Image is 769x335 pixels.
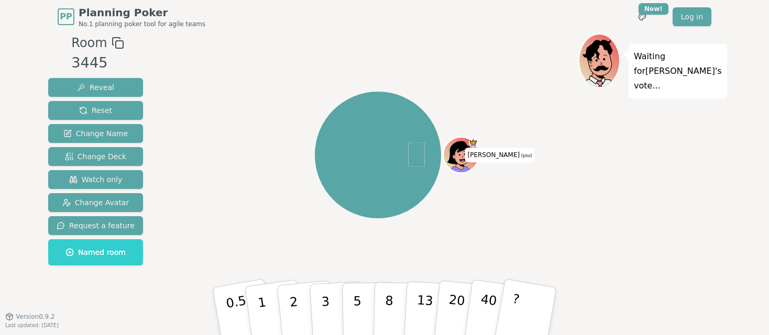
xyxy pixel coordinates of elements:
[673,7,711,26] a: Log in
[48,101,143,120] button: Reset
[48,239,143,265] button: Named room
[48,170,143,189] button: Watch only
[63,128,128,139] span: Change Name
[444,138,478,172] button: Click to change your avatar
[71,33,107,52] span: Room
[48,216,143,235] button: Request a feature
[69,174,123,185] span: Watch only
[48,124,143,143] button: Change Name
[62,197,129,208] span: Change Avatar
[633,7,652,26] button: New!
[5,312,55,321] button: Version0.9.2
[58,5,205,28] a: PPPlanning PokerNo.1 planning poker tool for agile teams
[79,5,205,20] span: Planning Poker
[48,193,143,212] button: Change Avatar
[57,220,135,231] span: Request a feature
[65,247,126,258] span: Named room
[71,52,124,74] div: 3445
[634,49,722,93] p: Waiting for [PERSON_NAME] 's vote...
[5,322,59,328] span: Last updated: [DATE]
[48,78,143,97] button: Reveal
[639,3,668,15] div: New!
[520,153,532,158] span: (you)
[60,10,72,23] span: PP
[465,148,535,162] span: Click to change your name
[468,138,477,147] span: Natasha is the host
[48,147,143,166] button: Change Deck
[77,82,114,93] span: Reveal
[16,312,55,321] span: Version 0.9.2
[65,151,126,162] span: Change Deck
[79,105,112,116] span: Reset
[79,20,205,28] span: No.1 planning poker tool for agile teams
